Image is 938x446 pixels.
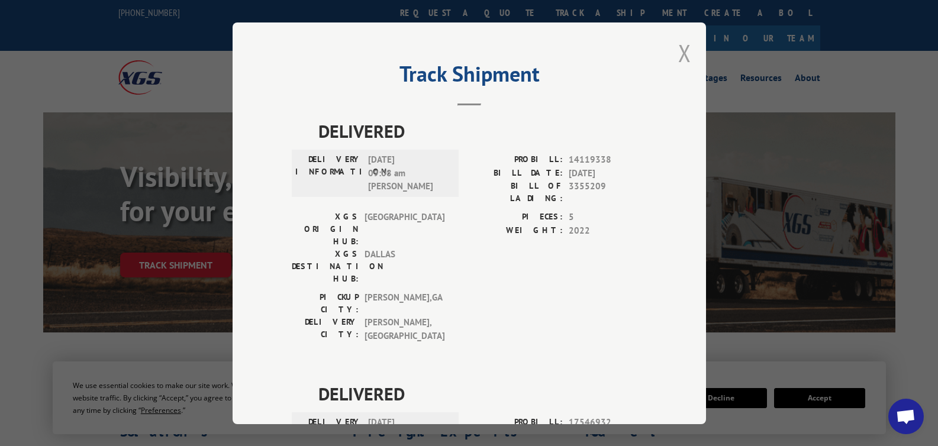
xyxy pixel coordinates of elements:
[292,211,359,248] label: XGS ORIGIN HUB:
[368,153,448,193] span: [DATE] 09:08 am [PERSON_NAME]
[569,224,647,237] span: 2022
[469,153,563,167] label: PROBILL:
[469,416,563,429] label: PROBILL:
[365,316,444,342] span: [PERSON_NAME] , [GEOGRAPHIC_DATA]
[292,291,359,316] label: PICKUP CITY:
[888,399,924,434] div: Open chat
[292,248,359,285] label: XGS DESTINATION HUB:
[469,166,563,180] label: BILL DATE:
[678,37,691,69] button: Close modal
[292,316,359,342] label: DELIVERY CITY:
[569,180,647,205] span: 3355209
[569,153,647,167] span: 14119338
[318,380,647,407] span: DELIVERED
[569,416,647,429] span: 17546932
[318,118,647,144] span: DELIVERED
[469,211,563,224] label: PIECES:
[469,180,563,205] label: BILL OF LADING:
[292,66,647,88] h2: Track Shipment
[365,291,444,316] span: [PERSON_NAME] , GA
[569,211,647,224] span: 5
[295,153,362,193] label: DELIVERY INFORMATION:
[365,211,444,248] span: [GEOGRAPHIC_DATA]
[569,166,647,180] span: [DATE]
[469,224,563,237] label: WEIGHT:
[365,248,444,285] span: DALLAS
